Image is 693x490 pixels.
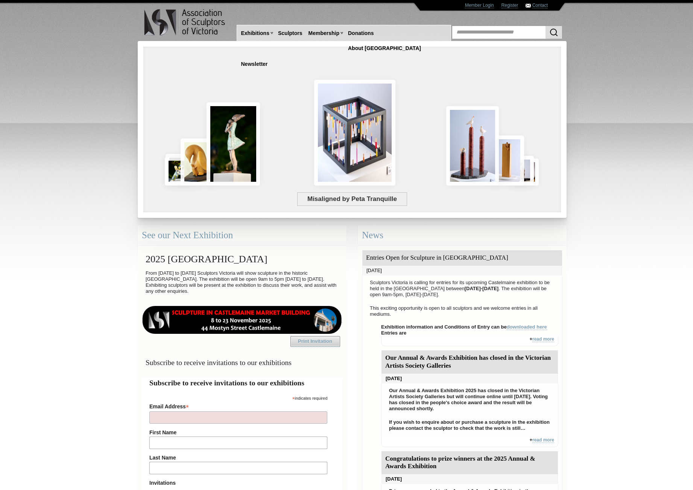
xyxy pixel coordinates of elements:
a: read more [532,437,554,443]
div: [DATE] [381,374,558,383]
h2: 2025 [GEOGRAPHIC_DATA] [142,250,342,268]
a: downloaded here [507,324,547,330]
img: castlemaine-ldrbd25v2.png [142,306,342,334]
div: [DATE] [381,474,558,484]
div: News [358,225,567,245]
strong: Exhibition information and Conditions of Entry can be [381,324,547,330]
span: Misaligned by Peta Tranquille [297,192,407,206]
label: Last Name [149,455,327,461]
label: Email Address [149,401,327,410]
div: Entries Open for Sculpture in [GEOGRAPHIC_DATA] [362,250,562,266]
div: + [381,437,558,447]
h3: Subscribe to receive invitations to our exhibitions [142,355,342,370]
img: Contact ASV [526,4,531,8]
h2: Subscribe to receive invitations to our exhibitions [149,377,335,388]
a: Register [502,3,518,8]
a: Contact [532,3,548,8]
strong: [DATE]-[DATE] [465,286,499,291]
div: Our Annual & Awards Exhibition has closed in the Victorian Artists Society Galleries [381,350,558,374]
div: indicates required [149,394,327,401]
img: logo.png [144,8,226,37]
p: If you wish to enquire about or purchase a sculpture in the exhibition please contact the sculpto... [385,417,554,433]
img: Search [549,28,558,37]
a: Donations [345,26,377,40]
img: Little Frog. Big Climb [490,135,524,186]
p: Our Annual & Awards Exhibition 2025 has closed in the Victorian Artists Society Galleries but wil... [385,386,554,414]
div: [DATE] [362,266,562,275]
div: See our Next Exhibition [138,225,346,245]
a: Newsletter [238,57,271,71]
img: Connection [207,102,260,186]
div: Congratulations to prize winners at the 2025 Annual & Awards Exhibition [381,451,558,475]
a: Member Login [465,3,494,8]
a: Sculptors [275,26,305,40]
img: Misaligned [314,80,395,186]
a: read more [532,336,554,342]
a: Print Invitation [290,336,340,347]
p: This exciting opportunity is open to all sculptors and we welcome entries in all mediums. [366,303,558,319]
a: Exhibitions [238,26,272,40]
a: About [GEOGRAPHIC_DATA] [345,41,424,55]
label: First Name [149,429,327,435]
p: From [DATE] to [DATE] Sculptors Victoria will show sculpture in the historic [GEOGRAPHIC_DATA]. T... [142,268,342,296]
strong: Invitations [149,480,327,486]
p: Sculptors Victoria is calling for entries for its upcoming Castelmaine exhibition to be held in t... [366,278,558,300]
div: + [381,336,558,346]
a: Membership [305,26,342,40]
img: Rising Tides [446,106,499,186]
